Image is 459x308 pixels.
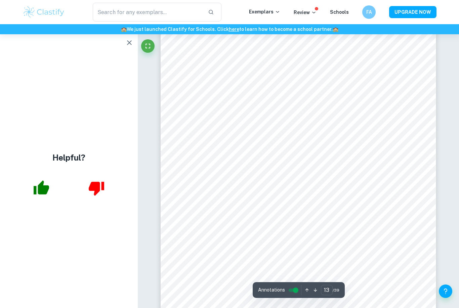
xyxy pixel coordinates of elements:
img: Clastify logo [23,5,65,19]
h4: Helpful? [52,151,85,164]
h6: FA [365,8,373,16]
a: here [229,27,239,32]
button: Help and Feedback [439,284,452,298]
p: Review [294,9,317,16]
button: UPGRADE NOW [389,6,436,18]
span: / 39 [333,287,339,293]
span: Annotations [258,287,285,294]
p: Exemplars [249,8,280,15]
span: 🏫 [333,27,338,32]
button: FA [362,5,376,19]
span: 🏫 [121,27,127,32]
h6: We just launched Clastify for Schools. Click to learn how to become a school partner. [1,26,458,33]
a: Schools [330,9,349,15]
button: Fullscreen [141,39,155,53]
input: Search for any exemplars... [93,3,203,21]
